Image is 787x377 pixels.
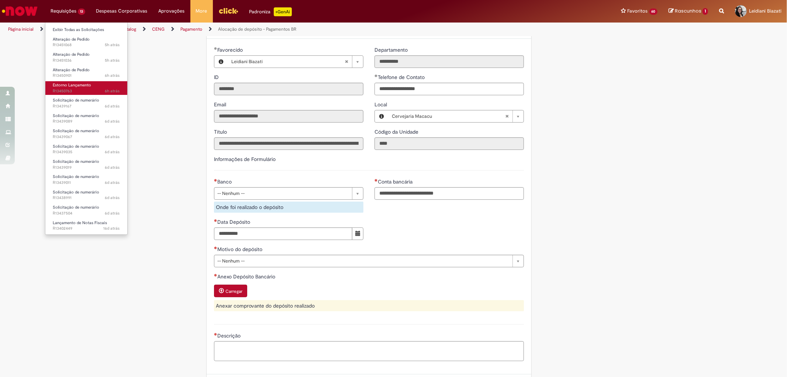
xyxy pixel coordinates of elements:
a: Aberto R13439067 : Solicitação de numerário [45,127,127,141]
label: Somente leitura - Código da Unidade [374,128,420,136]
span: Alteração de Pedido [53,67,90,73]
span: R13439011 [53,180,120,186]
div: Anexar comprovante do depósito realizado [214,300,524,311]
time: 22/08/2025 10:28:36 [105,149,120,155]
span: Despesas Corporativas [96,7,148,15]
input: Email [214,110,363,123]
time: 22/08/2025 10:49:13 [105,103,120,109]
abbr: Limpar campo Local [501,110,512,122]
span: Solicitação de numerário [53,189,99,195]
abbr: Limpar campo Favorecido [341,56,352,68]
span: Solicitação de numerário [53,113,99,119]
input: Conta bancária [374,187,524,200]
span: R13439019 [53,165,120,171]
span: R13402449 [53,226,120,232]
span: Telefone de Contato [378,74,426,80]
span: R13451068 [53,42,120,48]
span: 16d atrás [104,226,120,231]
span: Favoritos [628,7,648,15]
label: Somente leitura - Título [214,128,228,136]
span: R13451036 [53,58,120,64]
span: Obrigatório Preenchido [214,47,217,50]
span: R13438991 [53,195,120,201]
span: R13450763 [53,88,120,94]
img: ServiceNow [1,4,39,18]
small: Carregar [225,288,242,294]
span: Necessários - Favorecido [217,47,244,53]
div: Padroniza [249,7,292,16]
a: CENG [152,26,165,32]
span: Necessários [214,179,217,182]
a: Rascunhos [669,8,708,15]
span: Motivo do depósito [217,246,264,253]
span: Necessários [214,274,217,277]
button: Mostrar calendário para Data Depósito [352,227,363,240]
time: 12/08/2025 11:09:43 [104,226,120,231]
label: Somente leitura - Departamento [374,46,409,54]
span: Necessários [214,246,217,249]
span: Data Depósito [217,219,252,225]
span: 5h atrás [105,42,120,48]
a: Aberto R13437504 : Solicitação de numerário [45,203,127,217]
span: R13450901 [53,73,120,79]
span: Anexo Depósito Bancário [217,273,277,280]
label: Somente leitura - ID [214,73,220,81]
time: 22/08/2025 10:19:04 [105,195,120,201]
a: Aberto R13439019 : Solicitação de numerário [45,158,127,171]
ul: Requisições [45,22,128,235]
span: 6d atrás [105,103,120,109]
a: Aberto R13450763 : Estorno Lançamento [45,81,127,95]
a: Leidiani BiazatiLimpar campo Favorecido [228,56,363,68]
span: Descrição [217,332,242,339]
button: Carregar anexo de Anexo Depósito Bancário Required [214,285,247,297]
span: 6d atrás [105,134,120,140]
span: Leidiani Biazati [231,56,345,68]
ul: Trilhas de página [6,23,519,36]
button: Local, Visualizar este registro Cervejaria Macacu [375,110,388,122]
span: Cervejaria Macacu [392,110,505,122]
a: Aberto R13450901 : Alteração de Pedido [45,66,127,80]
span: 6h atrás [105,88,120,94]
label: Somente leitura - Email [214,101,228,108]
span: Necessários [214,333,217,336]
span: 6d atrás [105,210,120,216]
span: R13437504 [53,210,120,216]
span: -- Nenhum -- [217,188,348,199]
a: Pagamento [180,26,202,32]
span: Banco [217,178,233,185]
textarea: Descrição [214,341,524,361]
time: 27/08/2025 08:38:15 [105,88,120,94]
input: Código da Unidade [374,137,524,150]
span: Rascunhos [675,7,701,14]
span: 6d atrás [105,149,120,155]
span: 60 [649,8,658,15]
span: Solicitação de numerário [53,159,99,164]
span: Solicitação de numerário [53,97,99,103]
time: 22/08/2025 10:25:54 [105,165,120,170]
a: Página inicial [8,26,34,32]
span: 6d atrás [105,180,120,185]
a: Aberto R13451036 : Alteração de Pedido [45,51,127,64]
div: Onde foi realizado o depósito [214,202,363,213]
span: Alteração de Pedido [53,52,90,57]
span: Aprovações [159,7,185,15]
span: Lançamento de Notas Fiscais [53,220,107,226]
a: Alocação de depósito - Pagamentos BR [218,26,296,32]
span: -- Nenhum -- [217,255,509,267]
span: Conta bancária [378,178,414,185]
span: R13439035 [53,149,120,155]
span: Local [374,101,389,108]
a: Aberto R13438991 : Solicitação de numerário [45,188,127,202]
time: 22/08/2025 10:34:48 [105,134,120,140]
span: Solicitação de numerário [53,174,99,179]
span: Necessários [214,219,217,222]
span: 5h atrás [105,58,120,63]
a: Aberto R13451068 : Alteração de Pedido [45,35,127,49]
span: Solicitação de numerário [53,205,99,210]
span: R13439067 [53,134,120,140]
button: Favorecido, Visualizar este registro Leidiani Biazati [214,56,228,68]
span: Somente leitura - ID [214,74,220,80]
